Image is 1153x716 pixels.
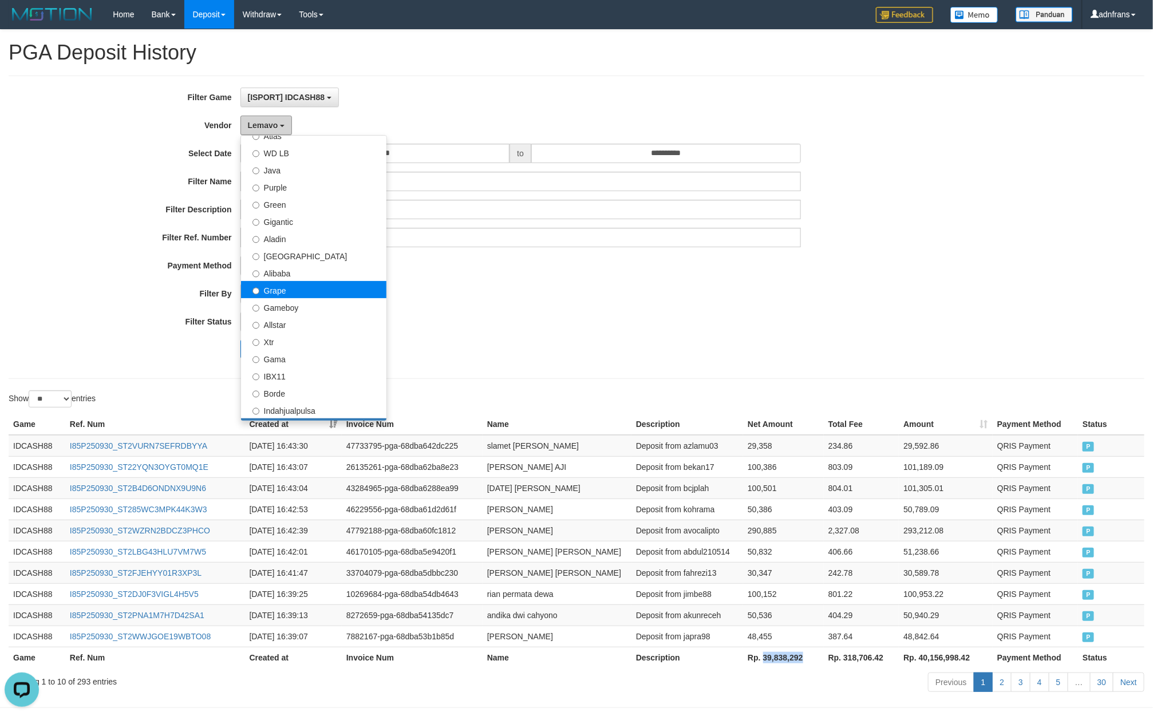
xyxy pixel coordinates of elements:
th: Invoice Num [342,414,483,435]
span: Lemavo [248,121,278,130]
td: 33704079-pga-68dba5dbbc230 [342,562,483,583]
a: I85P250930_ST2B4D6ONDNX9U9N6 [70,484,206,493]
td: 404.29 [824,604,899,626]
td: Deposit from bcjplah [631,477,743,499]
td: QRIS Payment [993,562,1078,583]
td: 29,592.86 [899,435,993,457]
span: PAID [1083,590,1094,600]
label: Gama [241,350,386,367]
td: 46170105-pga-68dba5e9420f1 [342,541,483,562]
td: 293,212.08 [899,520,993,541]
td: 10269684-pga-68dba54db4643 [342,583,483,604]
span: PAID [1083,463,1094,473]
td: Deposit from azlamu03 [631,435,743,457]
label: Gameboy [241,298,386,315]
input: Green [252,201,260,209]
label: WD LB [241,144,386,161]
td: 48,842.64 [899,626,993,647]
a: 2 [992,673,1012,692]
td: Deposit from bekan17 [631,456,743,477]
a: I85P250930_ST285WC3MPK44K3W3 [70,505,207,514]
td: 46229556-pga-68dba61d2d61f [342,499,483,520]
td: [PERSON_NAME] [PERSON_NAME] [483,562,631,583]
td: 50,386 [743,499,824,520]
td: slamet [PERSON_NAME] [483,435,631,457]
td: 7882167-pga-68dba53b1b85d [342,626,483,647]
td: 2,327.08 [824,520,899,541]
input: Gameboy [252,304,260,312]
td: QRIS Payment [993,541,1078,562]
a: I85P250930_ST2VURN7SEFRDBYYA [70,441,207,450]
td: IDCASH88 [9,477,65,499]
td: 242.78 [824,562,899,583]
input: Gama [252,356,260,363]
h1: PGA Deposit History [9,41,1144,64]
th: Status [1078,647,1144,668]
th: Amount: activate to sort column ascending [899,414,993,435]
td: QRIS Payment [993,626,1078,647]
td: 47733795-pga-68dba642dc225 [342,435,483,457]
label: Green [241,195,386,212]
a: 5 [1049,673,1068,692]
span: PAID [1083,632,1094,642]
a: I85P250930_ST2PNA1M7H7D42SA1 [70,611,204,620]
td: Deposit from abdul210514 [631,541,743,562]
input: Borde [252,390,260,398]
th: Game [9,414,65,435]
label: Indahjualpulsa [241,401,386,418]
th: Invoice Num [342,647,483,668]
button: [ISPORT] IDCASH88 [240,88,339,107]
button: Open LiveChat chat widget [5,5,39,39]
th: Ref. Num [65,414,245,435]
td: 50,536 [743,604,824,626]
input: IBX11 [252,373,260,381]
th: Rp. 39,838,292 [743,647,824,668]
a: 4 [1030,673,1049,692]
label: [GEOGRAPHIC_DATA] [241,247,386,264]
span: to [510,144,531,163]
td: IDCASH88 [9,541,65,562]
a: Previous [928,673,974,692]
td: 30,589.78 [899,562,993,583]
td: [PERSON_NAME] [483,626,631,647]
td: Deposit from japra98 [631,626,743,647]
td: 50,940.29 [899,604,993,626]
td: QRIS Payment [993,477,1078,499]
td: 43284965-pga-68dba6288ea99 [342,477,483,499]
label: Show entries [9,390,96,408]
th: Payment Method [993,647,1078,668]
td: [DATE] 16:42:53 [244,499,341,520]
td: Deposit from fahrezi13 [631,562,743,583]
th: Rp. 40,156,998.42 [899,647,993,668]
th: Description [631,414,743,435]
td: [DATE] 16:39:25 [244,583,341,604]
td: [DATE] 16:41:47 [244,562,341,583]
label: Gigantic [241,212,386,230]
span: PAID [1083,527,1094,536]
span: [ISPORT] IDCASH88 [248,93,325,102]
th: Total Fee [824,414,899,435]
td: 26135261-pga-68dba62ba8e23 [342,456,483,477]
img: Button%20Memo.svg [950,7,998,23]
td: 8272659-pga-68dba54135dc7 [342,604,483,626]
td: Deposit from akunreceh [631,604,743,626]
td: 47792188-pga-68dba60fc1812 [342,520,483,541]
td: Deposit from jimbe88 [631,583,743,604]
label: Grape [241,281,386,298]
a: I85P250930_ST2DJ0F3VIGL4H5V5 [70,590,199,599]
td: 804.01 [824,477,899,499]
label: Lemavo [241,418,386,436]
label: Xtr [241,333,386,350]
input: Allstar [252,322,260,329]
a: 30 [1090,673,1114,692]
td: QRIS Payment [993,456,1078,477]
a: 1 [974,673,993,692]
td: 100,386 [743,456,824,477]
td: andika dwi cahyono [483,604,631,626]
td: 50,789.09 [899,499,993,520]
th: Created at: activate to sort column ascending [244,414,341,435]
span: PAID [1083,548,1094,557]
td: 48,455 [743,626,824,647]
td: IDCASH88 [9,435,65,457]
td: QRIS Payment [993,604,1078,626]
